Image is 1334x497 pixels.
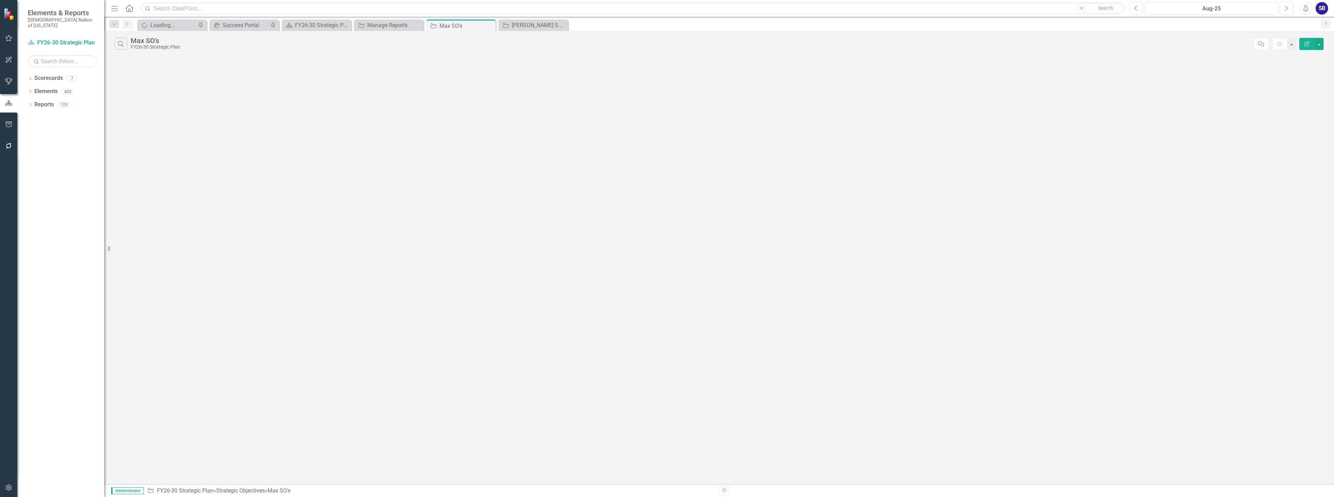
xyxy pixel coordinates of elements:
[223,21,269,30] div: Success Portal
[28,55,97,67] input: Search Below...
[439,22,494,30] div: Max SO's
[216,487,265,494] a: Strategic Objectives
[512,21,566,30] div: [PERSON_NAME] SO's
[57,102,71,108] div: 123
[28,39,97,47] a: FY26-30 Strategic Plan
[211,21,269,30] a: Success Portal
[283,21,349,30] a: FY26-30 Strategic Plan
[34,88,58,96] a: Elements
[267,487,290,494] div: Max SO's
[1088,3,1123,13] button: Search
[34,74,63,82] a: Scorecards
[139,21,196,30] a: Loading...
[66,75,77,81] div: 7
[28,9,97,17] span: Elements & Reports
[295,21,349,30] div: FY26-30 Strategic Plan
[367,21,422,30] div: Manage Reports
[1145,2,1278,15] button: Aug-25
[157,487,213,494] a: FY26-30 Strategic Plan
[131,44,180,50] div: FY26-30 Strategic Plan
[131,37,180,44] div: Max SO's
[28,17,97,28] small: [DEMOGRAPHIC_DATA] Nation of [US_STATE]
[147,487,714,495] div: » »
[141,2,1125,15] input: Search ClearPoint...
[1147,5,1276,13] div: Aug-25
[61,89,75,94] div: 402
[356,21,422,30] a: Manage Reports
[1098,5,1113,11] span: Search
[111,487,144,494] span: Administrator
[3,8,16,20] img: ClearPoint Strategy
[500,21,566,30] a: [PERSON_NAME] SO's
[150,21,196,30] div: Loading...
[34,101,54,109] a: Reports
[1316,2,1328,15] button: SB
